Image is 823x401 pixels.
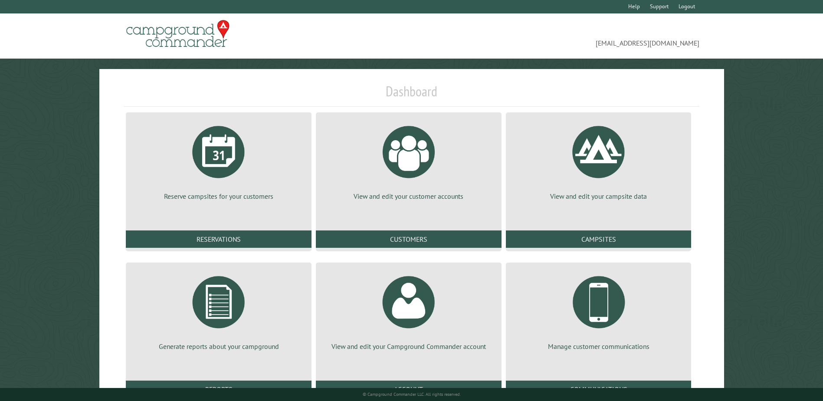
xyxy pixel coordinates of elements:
[516,119,681,201] a: View and edit your campsite data
[136,342,301,351] p: Generate reports about your campground
[136,119,301,201] a: Reserve campsites for your customers
[124,17,232,51] img: Campground Commander
[316,381,502,398] a: Account
[126,381,311,398] a: Reports
[326,191,491,201] p: View and edit your customer accounts
[516,191,681,201] p: View and edit your campsite data
[506,381,692,398] a: Communications
[126,230,311,248] a: Reservations
[506,230,692,248] a: Campsites
[516,342,681,351] p: Manage customer communications
[136,270,301,351] a: Generate reports about your campground
[326,270,491,351] a: View and edit your Campground Commander account
[124,83,699,107] h1: Dashboard
[326,342,491,351] p: View and edit your Campground Commander account
[316,230,502,248] a: Customers
[326,119,491,201] a: View and edit your customer accounts
[136,191,301,201] p: Reserve campsites for your customers
[516,270,681,351] a: Manage customer communications
[412,24,699,48] span: [EMAIL_ADDRESS][DOMAIN_NAME]
[363,391,461,397] small: © Campground Commander LLC. All rights reserved.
